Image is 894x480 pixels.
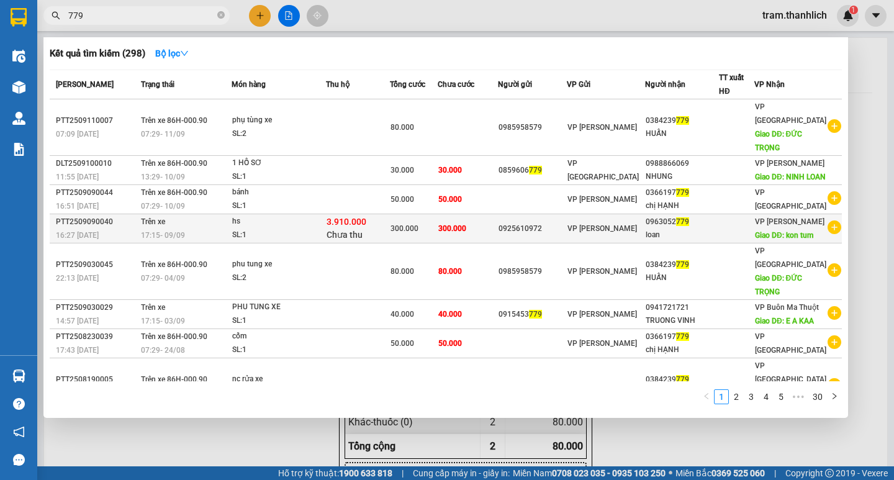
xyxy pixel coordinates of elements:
[755,173,826,181] span: Giao DĐ: NINH LOAN
[12,50,25,63] img: warehouse-icon
[141,375,207,384] span: Trên xe 86H-000.90
[56,130,99,138] span: 07:09 [DATE]
[646,373,718,386] div: 0384239
[232,258,325,271] div: phu tung xe
[755,303,819,312] span: VP Buôn Ma Thuột
[232,170,325,184] div: SL: 1
[774,390,788,404] a: 5
[141,346,185,355] span: 07:29 - 24/08
[326,80,350,89] span: Thu hộ
[827,389,842,404] li: Next Page
[645,80,685,89] span: Người nhận
[755,332,826,355] span: VP [GEOGRAPHIC_DATA]
[391,267,414,276] span: 80.000
[438,80,474,89] span: Chưa cước
[56,186,137,199] div: PTT2509090044
[145,43,199,63] button: Bộ lọcdown
[499,121,567,134] div: 0985958579
[56,274,99,283] span: 22:13 [DATE]
[744,389,759,404] li: 3
[755,217,824,226] span: VP [PERSON_NAME]
[828,119,841,133] span: plus-circle
[391,123,414,132] span: 80.000
[217,10,225,22] span: close-circle
[567,310,637,319] span: VP [PERSON_NAME]
[13,454,25,466] span: message
[719,73,744,96] span: TT xuất HĐ
[499,222,567,235] div: 0925610972
[676,116,689,125] span: 779
[232,199,325,213] div: SL: 1
[831,392,838,400] span: right
[56,373,137,386] div: PTT2508190005
[759,389,774,404] li: 4
[828,306,841,320] span: plus-circle
[391,310,414,319] span: 40.000
[56,301,137,314] div: PTT2509030029
[232,215,325,229] div: hs
[52,11,60,20] span: search
[232,229,325,242] div: SL: 1
[676,188,689,197] span: 779
[646,127,718,140] div: HUẤN
[828,335,841,349] span: plus-circle
[390,80,425,89] span: Tổng cước
[567,224,637,233] span: VP [PERSON_NAME]
[141,231,185,240] span: 17:15 - 09/09
[141,80,174,89] span: Trạng thái
[327,217,366,227] span: 3.910.000
[141,317,185,325] span: 17:15 - 03/09
[676,260,689,269] span: 779
[755,361,826,384] span: VP [GEOGRAPHIC_DATA]
[232,343,325,357] div: SL: 1
[438,267,462,276] span: 80.000
[646,170,718,183] div: NHUNG
[499,265,567,278] div: 0985958579
[68,9,215,22] input: Tìm tên, số ĐT hoặc mã đơn
[499,308,567,321] div: 0915453
[391,339,414,348] span: 50.000
[498,80,532,89] span: Người gửi
[56,258,137,271] div: PTT2509030045
[13,426,25,438] span: notification
[141,217,165,226] span: Trên xe
[232,314,325,328] div: SL: 1
[744,390,758,404] a: 3
[529,310,542,319] span: 779
[438,166,462,174] span: 30.000
[11,8,27,27] img: logo-vxr
[141,159,207,168] span: Trên xe 86H-000.90
[232,301,325,314] div: PHU TUNG XE
[56,346,99,355] span: 17:43 [DATE]
[141,173,185,181] span: 13:29 - 10/09
[699,389,714,404] button: left
[141,260,207,269] span: Trên xe 86H-000.90
[699,389,714,404] li: Previous Page
[676,217,689,226] span: 779
[391,224,418,233] span: 300.000
[141,332,207,341] span: Trên xe 86H-000.90
[676,375,689,384] span: 779
[646,215,718,229] div: 0963052
[499,380,567,393] div: 0985958579
[232,186,325,199] div: bánh
[827,389,842,404] button: right
[646,271,718,284] div: HUẤN
[180,49,189,58] span: down
[155,48,189,58] strong: Bộ lọc
[141,130,185,138] span: 07:29 - 11/09
[788,389,808,404] li: Next 5 Pages
[755,102,826,125] span: VP [GEOGRAPHIC_DATA]
[755,274,802,296] span: Giao DĐ: ĐỨC TRỌNG
[141,274,185,283] span: 07:29 - 04/09
[646,330,718,343] div: 0366197
[759,390,773,404] a: 4
[828,220,841,234] span: plus-circle
[529,166,542,174] span: 779
[391,166,414,174] span: 30.000
[715,390,728,404] a: 1
[56,157,137,170] div: DLT2509100010
[809,390,826,404] a: 30
[141,202,185,211] span: 07:29 - 10/09
[755,317,814,325] span: Giao DĐ: E A KAA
